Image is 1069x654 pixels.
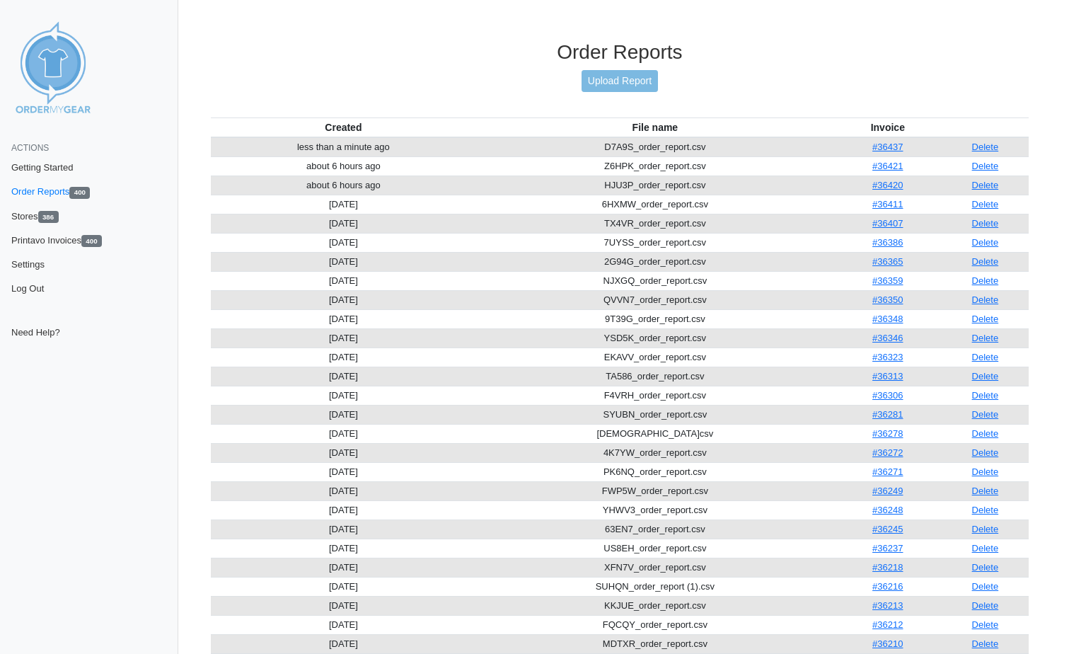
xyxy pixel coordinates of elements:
[872,524,903,534] a: #36245
[69,187,90,199] span: 400
[211,558,476,577] td: [DATE]
[211,424,476,443] td: [DATE]
[972,466,999,477] a: Delete
[211,348,476,367] td: [DATE]
[872,638,903,649] a: #36210
[476,634,834,653] td: MDTXR_order_report.csv
[872,428,903,439] a: #36278
[211,214,476,233] td: [DATE]
[972,638,999,649] a: Delete
[972,371,999,381] a: Delete
[476,290,834,309] td: QVVN7_order_report.csv
[972,199,999,210] a: Delete
[872,294,903,305] a: #36350
[972,237,999,248] a: Delete
[476,443,834,462] td: 4K7YW_order_report.csv
[872,199,903,210] a: #36411
[972,142,999,152] a: Delete
[476,577,834,596] td: SUHQN_order_report (1).csv
[872,314,903,324] a: #36348
[972,486,999,496] a: Delete
[211,634,476,653] td: [DATE]
[972,619,999,630] a: Delete
[972,333,999,343] a: Delete
[972,409,999,420] a: Delete
[872,543,903,553] a: #36237
[972,275,999,286] a: Delete
[972,428,999,439] a: Delete
[476,271,834,290] td: NJXGQ_order_report.csv
[972,524,999,534] a: Delete
[211,462,476,481] td: [DATE]
[476,137,834,157] td: D7A9S_order_report.csv
[211,117,476,137] th: Created
[211,156,476,176] td: about 6 hours ago
[476,539,834,558] td: US8EH_order_report.csv
[872,333,903,343] a: #36346
[972,581,999,592] a: Delete
[476,615,834,634] td: FQCQY_order_report.csv
[872,466,903,477] a: #36271
[476,462,834,481] td: PK6NQ_order_report.csv
[872,409,903,420] a: #36281
[211,328,476,348] td: [DATE]
[476,424,834,443] td: [DEMOGRAPHIC_DATA]csv
[972,562,999,573] a: Delete
[872,275,903,286] a: #36359
[476,405,834,424] td: SYUBN_order_report.csv
[476,520,834,539] td: 63EN7_order_report.csv
[872,142,903,152] a: #36437
[476,252,834,271] td: 2G94G_order_report.csv
[476,558,834,577] td: XFN7V_order_report.csv
[211,443,476,462] td: [DATE]
[872,390,903,401] a: #36306
[476,156,834,176] td: Z6HPK_order_report.csv
[211,596,476,615] td: [DATE]
[972,505,999,515] a: Delete
[476,367,834,386] td: TA586_order_report.csv
[11,143,49,153] span: Actions
[211,520,476,539] td: [DATE]
[972,390,999,401] a: Delete
[81,235,102,247] span: 400
[872,161,903,171] a: #36421
[872,505,903,515] a: #36248
[872,352,903,362] a: #36323
[211,176,476,195] td: about 6 hours ago
[211,539,476,558] td: [DATE]
[834,117,942,137] th: Invoice
[872,447,903,458] a: #36272
[872,371,903,381] a: #36313
[211,405,476,424] td: [DATE]
[211,309,476,328] td: [DATE]
[211,233,476,252] td: [DATE]
[872,180,903,190] a: #36420
[872,600,903,611] a: #36213
[476,195,834,214] td: 6HXMW_order_report.csv
[972,314,999,324] a: Delete
[872,619,903,630] a: #36212
[872,486,903,496] a: #36249
[211,252,476,271] td: [DATE]
[476,500,834,520] td: YHWV3_order_report.csv
[872,237,903,248] a: #36386
[476,481,834,500] td: FWP5W_order_report.csv
[211,271,476,290] td: [DATE]
[476,386,834,405] td: F4VRH_order_report.csv
[972,256,999,267] a: Delete
[972,543,999,553] a: Delete
[872,562,903,573] a: #36218
[872,581,903,592] a: #36216
[972,180,999,190] a: Delete
[972,218,999,229] a: Delete
[476,176,834,195] td: HJU3P_order_report.csv
[211,290,476,309] td: [DATE]
[972,447,999,458] a: Delete
[476,117,834,137] th: File name
[476,348,834,367] td: EKAVV_order_report.csv
[582,70,658,92] a: Upload Report
[476,596,834,615] td: KKJUE_order_report.csv
[211,137,476,157] td: less than a minute ago
[476,328,834,348] td: YSD5K_order_report.csv
[476,309,834,328] td: 9T39G_order_report.csv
